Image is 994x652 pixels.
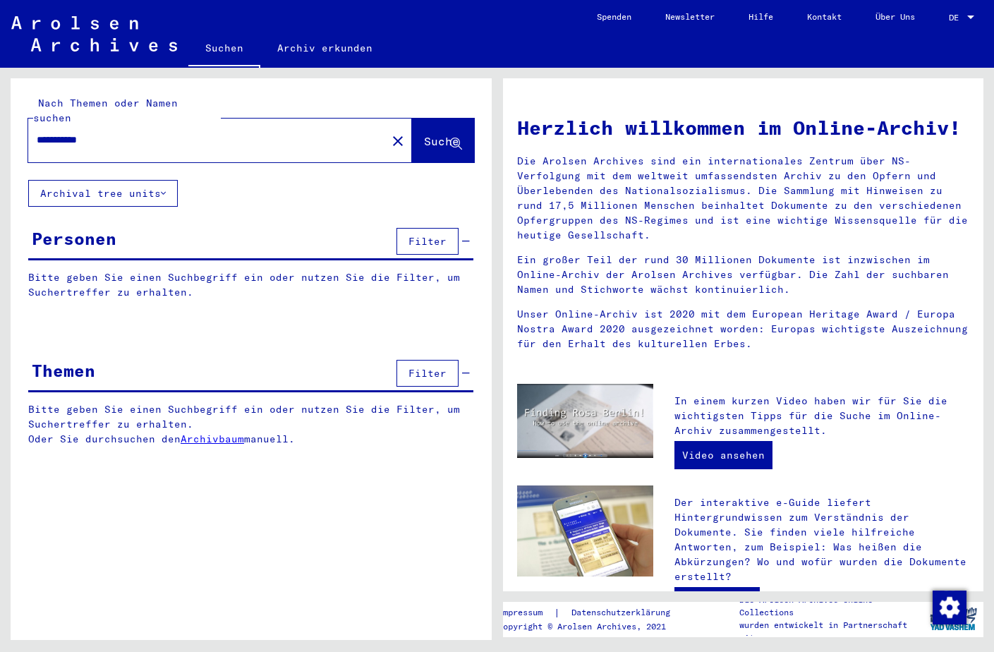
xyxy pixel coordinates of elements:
[28,270,473,300] p: Bitte geben Sie einen Suchbegriff ein oder nutzen Sie die Filter, um Suchertreffer zu erhalten.
[181,433,244,445] a: Archivbaum
[739,619,923,644] p: wurden entwickelt in Partnerschaft mit
[739,593,923,619] p: Die Arolsen Archives Online-Collections
[389,133,406,150] mat-icon: close
[32,226,116,251] div: Personen
[498,605,687,620] div: |
[412,119,474,162] button: Suche
[674,495,969,584] p: Der interaktive e-Guide liefert Hintergrundwissen zum Verständnis der Dokumente. Sie finden viele...
[408,235,447,248] span: Filter
[674,587,760,615] a: Zum e-Guide
[498,605,554,620] a: Impressum
[408,367,447,380] span: Filter
[927,601,980,636] img: yv_logo.png
[396,360,459,387] button: Filter
[188,31,260,68] a: Suchen
[498,620,687,633] p: Copyright © Arolsen Archives, 2021
[933,591,966,624] img: Zustimmung ändern
[932,590,966,624] div: Zustimmung ändern
[949,13,964,23] span: DE
[674,394,969,438] p: In einem kurzen Video haben wir für Sie die wichtigsten Tipps für die Suche im Online-Archiv zusa...
[517,307,970,351] p: Unser Online-Archiv ist 2020 mit dem European Heritage Award / Europa Nostra Award 2020 ausgezeic...
[517,154,970,243] p: Die Arolsen Archives sind ein internationales Zentrum über NS-Verfolgung mit dem weltweit umfasse...
[424,134,459,148] span: Suche
[674,441,772,469] a: Video ansehen
[517,253,970,297] p: Ein großer Teil der rund 30 Millionen Dokumente ist inzwischen im Online-Archiv der Arolsen Archi...
[28,402,474,447] p: Bitte geben Sie einen Suchbegriff ein oder nutzen Sie die Filter, um Suchertreffer zu erhalten. O...
[384,126,412,155] button: Clear
[32,358,95,383] div: Themen
[560,605,687,620] a: Datenschutzerklärung
[33,97,178,124] mat-label: Nach Themen oder Namen suchen
[11,16,177,52] img: Arolsen_neg.svg
[517,485,654,576] img: eguide.jpg
[260,31,389,65] a: Archiv erkunden
[517,113,970,143] h1: Herzlich willkommen im Online-Archiv!
[28,180,178,207] button: Archival tree units
[517,384,654,458] img: video.jpg
[396,228,459,255] button: Filter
